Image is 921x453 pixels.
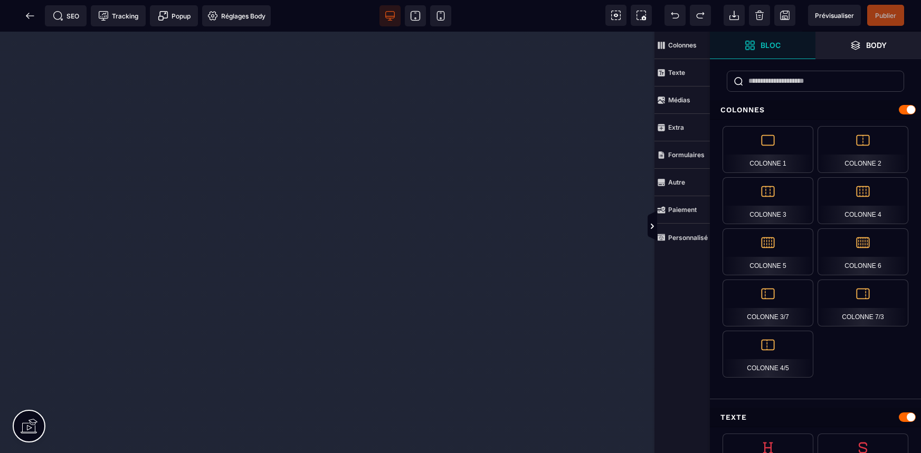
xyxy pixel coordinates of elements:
span: Prévisualiser [815,12,854,20]
span: Tracking [98,11,138,21]
div: Colonne 7/3 [818,279,908,326]
span: Favicon [202,5,271,26]
strong: Personnalisé [668,234,708,242]
strong: Body [866,41,887,49]
strong: Texte [668,69,685,76]
span: Enregistrer le contenu [867,5,904,26]
span: Voir tablette [405,5,426,26]
div: Colonne 1 [723,126,813,173]
span: Capture d'écran [631,5,652,26]
span: Enregistrer [774,5,795,26]
strong: Autre [668,178,685,186]
span: Code de suivi [91,5,146,26]
span: Paiement [654,196,710,224]
strong: Paiement [668,206,697,214]
div: Colonne 4 [818,177,908,224]
span: Texte [654,59,710,86]
span: Formulaires [654,141,710,169]
strong: Formulaires [668,151,705,159]
span: Publier [875,12,896,20]
span: Médias [654,86,710,114]
span: Rétablir [690,5,711,26]
strong: Bloc [761,41,781,49]
span: Métadata SEO [45,5,87,26]
span: Ouvrir les blocs [710,32,815,59]
span: Extra [654,114,710,141]
div: Colonne 5 [723,228,813,275]
span: Voir bureau [379,5,401,26]
span: Aperçu [808,5,861,26]
span: Retour [20,5,41,26]
strong: Médias [668,96,690,104]
strong: Colonnes [668,41,697,49]
span: Défaire [664,5,686,26]
span: Nettoyage [749,5,770,26]
strong: Extra [668,123,684,131]
span: Personnalisé [654,224,710,251]
div: Colonne 2 [818,126,908,173]
span: Voir mobile [430,5,451,26]
div: Colonnes [710,100,921,120]
span: Popup [158,11,191,21]
div: Texte [710,408,921,427]
span: Réglages Body [207,11,265,21]
div: Colonne 4/5 [723,331,813,378]
span: Créer une alerte modale [150,5,198,26]
span: Colonnes [654,32,710,59]
span: Voir les composants [605,5,626,26]
div: Colonne 3 [723,177,813,224]
span: Autre [654,169,710,196]
span: Ouvrir les calques [815,32,921,59]
div: Colonne 3/7 [723,279,813,326]
span: Importer [724,5,745,26]
span: SEO [53,11,79,21]
div: Colonne 6 [818,228,908,275]
span: Afficher les vues [710,211,720,243]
